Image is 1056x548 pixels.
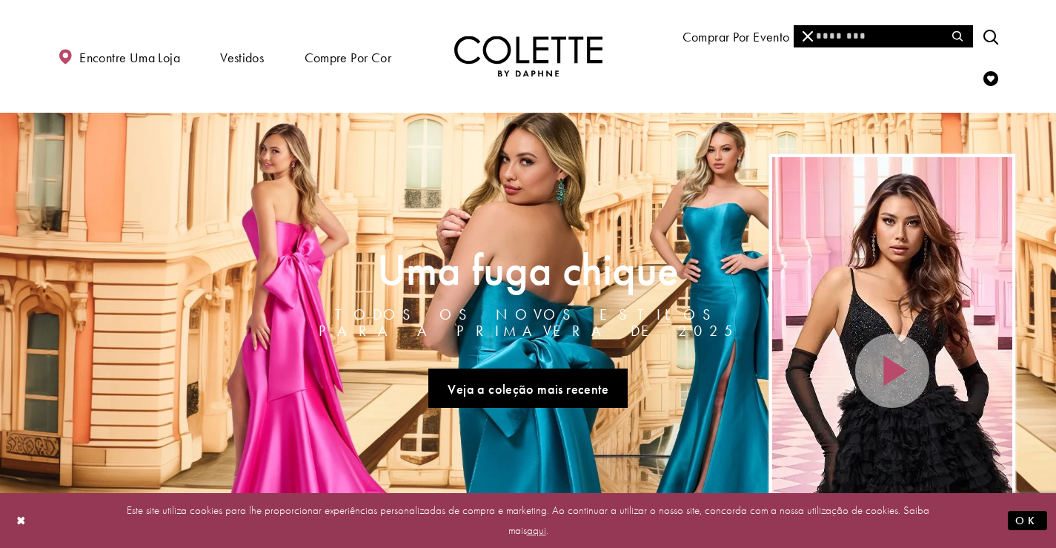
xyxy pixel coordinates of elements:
[9,508,34,534] button: Fechar diálogo
[54,36,184,78] a: Encontre uma loja
[679,15,794,57] span: Comprar por evento
[826,15,947,57] a: Conheça o designer
[305,49,391,66] font: Compre por cor
[527,523,546,538] a: aqui
[794,25,823,47] button: Fechar pesquisa
[301,36,395,78] span: Compre por cor
[546,523,548,538] font: .
[428,369,628,408] a: Veja a nova coleção A Chique Escape, todos os novos estilos para a primavera de 2025
[980,16,1002,56] a: Alternar pesquisa
[79,49,180,66] font: Encontre uma loja
[454,36,602,77] img: Colette por Daphne
[448,380,608,397] font: Veja a coleção mais recente
[794,25,972,47] input: Procurar
[127,503,929,538] font: Este site utiliza cookies para lhe proporcionar experiências personalizadas de compra e marketing...
[220,49,264,66] font: Vestidos
[454,36,602,77] a: Visite a página inicial
[287,363,769,414] ul: Links do controle deslizante
[1015,514,1040,529] font: OK
[1008,511,1047,531] button: Enviar diálogo
[794,25,973,47] div: Formulário de pesquisa
[980,57,1002,98] a: Verificar lista de desejos
[683,28,790,45] font: Comprar por evento
[943,25,972,47] button: Enviar pesquisa
[216,36,268,78] span: Vestidos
